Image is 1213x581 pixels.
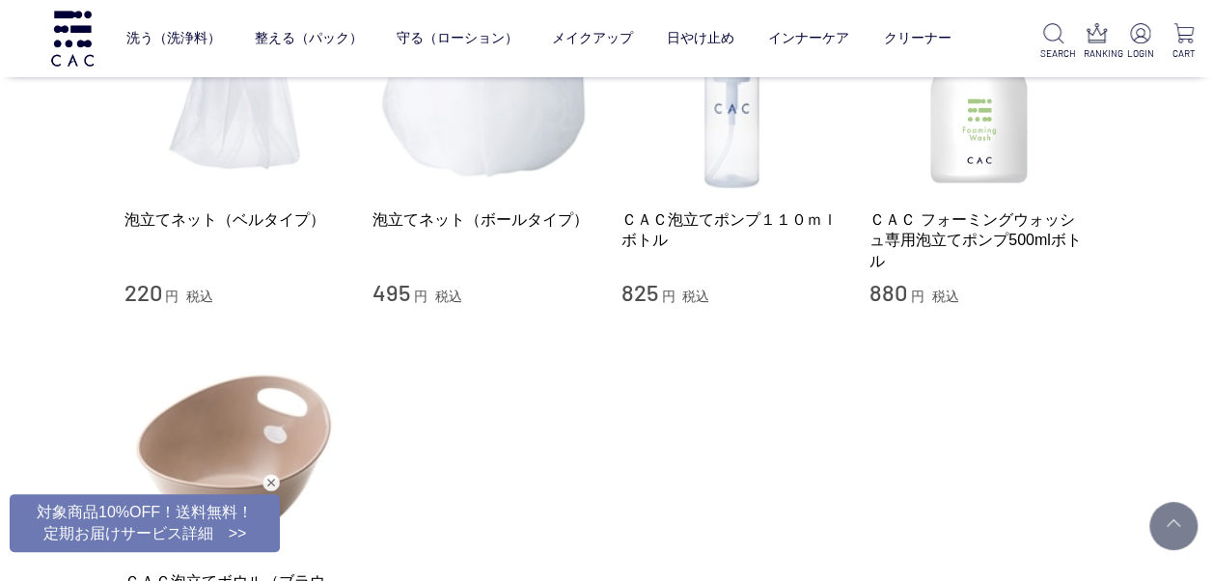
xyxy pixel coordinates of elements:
p: SEARCH [1040,46,1068,61]
span: 税込 [186,289,213,304]
a: ＣＡＣ泡立てポンプ１１０ｍｌボトル [621,209,841,251]
span: 円 [661,289,675,304]
a: 整える（パック） [255,14,363,63]
a: クリーナー [883,14,951,63]
span: 220 [124,278,162,306]
img: logo [48,11,96,66]
a: メイクアップ [552,14,633,63]
p: CART [1170,46,1198,61]
a: CART [1170,23,1198,61]
a: ＣＡＣ フォーミングウォッシュ専用泡立てポンプ500mlボトル [869,209,1089,271]
a: インナーケア [768,14,849,63]
p: RANKING [1083,46,1111,61]
span: 円 [414,289,427,304]
a: SEARCH [1040,23,1068,61]
span: 税込 [932,289,959,304]
span: 825 [621,278,658,306]
a: 日やけ止め [667,14,734,63]
a: 泡立てネット（ベルタイプ） [124,209,345,230]
span: 円 [911,289,924,304]
p: LOGIN [1126,46,1154,61]
span: 495 [372,278,410,306]
a: 守る（ローション） [397,14,518,63]
span: 円 [165,289,179,304]
a: LOGIN [1126,23,1154,61]
img: ＣＡＣ泡立てボウル（ブラウン） [124,337,345,557]
a: 泡立てネット（ボールタイプ） [372,209,593,230]
a: 洗う（洗浄料） [126,14,221,63]
span: 税込 [682,289,709,304]
span: 税込 [435,289,462,304]
span: 880 [869,278,907,306]
a: RANKING [1083,23,1111,61]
